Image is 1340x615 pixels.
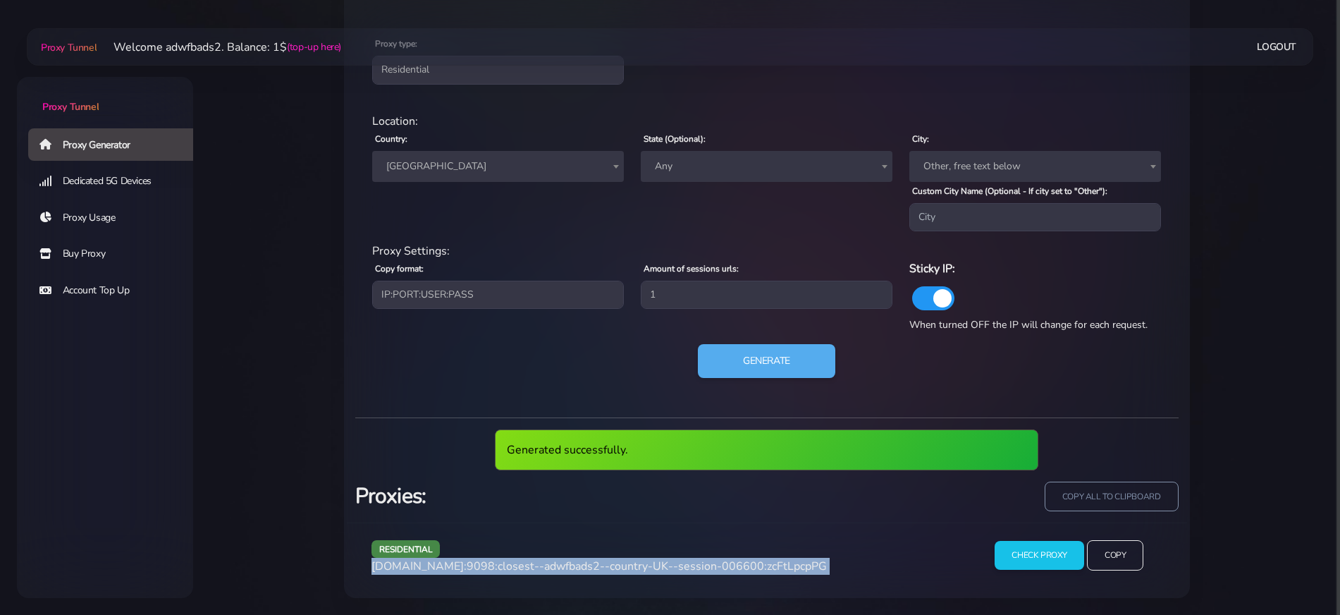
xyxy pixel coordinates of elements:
label: State (Optional): [644,133,706,145]
span: Proxy Tunnel [41,41,97,54]
label: Copy format: [375,262,424,275]
a: Account Top Up [28,274,204,307]
a: (top-up here) [287,39,341,54]
input: Check Proxy [995,541,1084,570]
input: copy all to clipboard [1045,482,1179,512]
button: Generate [698,344,835,378]
label: City: [912,133,929,145]
div: Location: [364,113,1170,130]
div: Proxy Settings: [364,243,1170,260]
span: [DOMAIN_NAME]:9098:closest--adwfbads2--country-UK--session-006600:zcFtLpcpPG [371,559,827,574]
iframe: Webchat Widget [1132,384,1322,597]
li: Welcome adwfbads2. Balance: 1$ [97,39,341,56]
input: Copy [1087,540,1143,571]
a: Proxy Usage [28,202,204,234]
span: Any [649,157,884,176]
h6: Sticky IP: [909,260,1161,278]
a: Proxy Tunnel [17,77,193,114]
span: Any [641,151,892,182]
a: Logout [1257,34,1296,60]
span: United Kingdom [372,151,624,182]
h3: Proxies: [355,482,758,511]
span: Other, free text below [918,157,1152,176]
a: Proxy Tunnel [38,36,97,59]
label: Custom City Name (Optional - If city set to "Other"): [912,185,1107,197]
label: Amount of sessions urls: [644,262,739,275]
a: Buy Proxy [28,238,204,270]
span: Proxy Tunnel [42,100,99,114]
input: City [909,203,1161,231]
span: United Kingdom [381,157,615,176]
a: Proxy Generator [28,128,204,161]
label: Country: [375,133,407,145]
span: Other, free text below [909,151,1161,182]
div: Generated successfully. [495,430,1038,470]
a: Dedicated 5G Devices [28,165,204,197]
span: When turned OFF the IP will change for each request. [909,318,1148,331]
span: residential [371,540,441,558]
